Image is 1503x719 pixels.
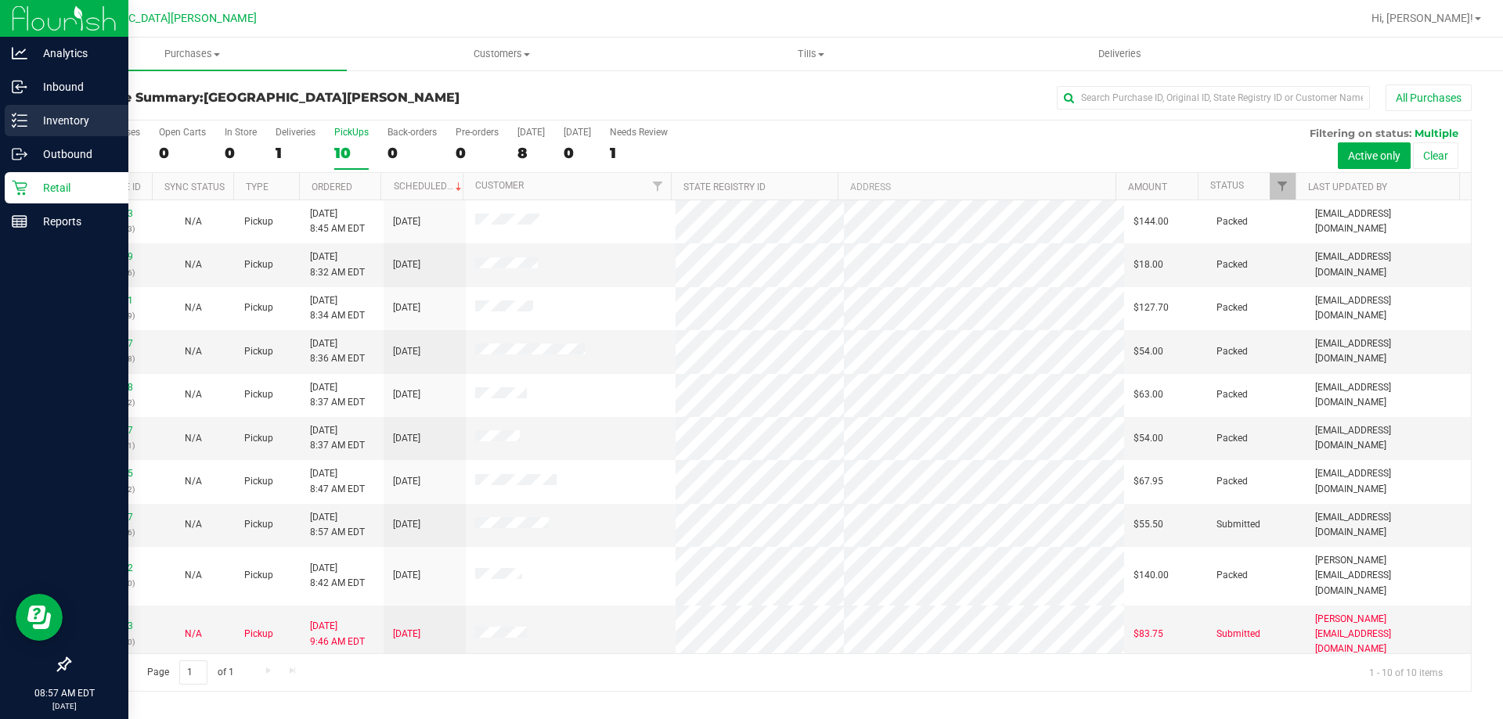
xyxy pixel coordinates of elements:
[1057,86,1370,110] input: Search Purchase ID, Original ID, State Registry ID or Customer Name...
[393,568,420,583] span: [DATE]
[1315,207,1462,236] span: [EMAIL_ADDRESS][DOMAIN_NAME]
[164,182,225,192] a: Sync Status
[393,431,420,446] span: [DATE]
[89,563,133,573] a: 11841242
[1338,142,1411,169] button: Active only
[1216,474,1248,489] span: Packed
[965,38,1274,70] a: Deliveries
[387,144,437,162] div: 0
[1315,293,1462,323] span: [EMAIL_ADDRESS][DOMAIN_NAME]
[564,127,591,138] div: [DATE]
[246,182,269,192] a: Type
[475,180,524,191] a: Customer
[63,12,257,25] span: [GEOGRAPHIC_DATA][PERSON_NAME]
[1315,553,1462,599] span: [PERSON_NAME][EMAIL_ADDRESS][DOMAIN_NAME]
[1413,142,1458,169] button: Clear
[185,300,202,315] button: N/A
[27,178,121,197] p: Retail
[310,466,365,496] span: [DATE] 8:47 AM EDT
[1315,336,1462,366] span: [EMAIL_ADDRESS][DOMAIN_NAME]
[1134,257,1163,272] span: $18.00
[244,627,273,642] span: Pickup
[27,77,121,96] p: Inbound
[244,387,273,402] span: Pickup
[89,338,133,349] a: 11847437
[393,300,420,315] span: [DATE]
[310,619,365,649] span: [DATE] 9:46 AM EDT
[517,144,545,162] div: 8
[334,127,369,138] div: PickUps
[348,47,655,61] span: Customers
[1134,344,1163,359] span: $54.00
[838,173,1116,200] th: Address
[89,251,133,262] a: 11847329
[394,181,465,192] a: Scheduled
[38,38,347,70] a: Purchases
[69,91,536,105] h3: Purchase Summary:
[7,686,121,700] p: 08:57 AM EDT
[334,144,369,162] div: 10
[1216,627,1260,642] span: Submitted
[1134,627,1163,642] span: $83.75
[310,510,365,540] span: [DATE] 8:57 AM EDT
[185,519,202,530] span: Not Applicable
[1270,173,1296,200] a: Filter
[310,207,365,236] span: [DATE] 8:45 AM EDT
[456,144,499,162] div: 0
[1315,380,1462,410] span: [EMAIL_ADDRESS][DOMAIN_NAME]
[1315,612,1462,657] span: [PERSON_NAME][EMAIL_ADDRESS][DOMAIN_NAME]
[244,257,273,272] span: Pickup
[564,144,591,162] div: 0
[393,214,420,229] span: [DATE]
[610,144,668,162] div: 1
[134,660,247,685] span: Page of 1
[89,468,133,479] a: 11847865
[1134,517,1163,532] span: $55.50
[204,90,460,105] span: [GEOGRAPHIC_DATA][PERSON_NAME]
[244,474,273,489] span: Pickup
[185,257,202,272] button: N/A
[276,127,315,138] div: Deliveries
[185,387,202,402] button: N/A
[185,570,202,581] span: Not Applicable
[310,336,365,366] span: [DATE] 8:36 AM EDT
[185,476,202,487] span: Not Applicable
[89,512,133,523] a: 11847907
[393,517,420,532] span: [DATE]
[645,173,671,200] a: Filter
[310,380,365,410] span: [DATE] 8:37 AM EDT
[185,517,202,532] button: N/A
[1210,180,1244,191] a: Status
[1216,431,1248,446] span: Packed
[179,660,207,685] input: 1
[1315,510,1462,540] span: [EMAIL_ADDRESS][DOMAIN_NAME]
[12,214,27,229] inline-svg: Reports
[185,431,202,446] button: N/A
[312,182,352,192] a: Ordered
[683,182,766,192] a: State Registry ID
[1134,387,1163,402] span: $63.00
[12,79,27,95] inline-svg: Inbound
[1216,517,1260,532] span: Submitted
[1077,47,1162,61] span: Deliveries
[185,474,202,489] button: N/A
[610,127,668,138] div: Needs Review
[1315,250,1462,279] span: [EMAIL_ADDRESS][DOMAIN_NAME]
[225,144,257,162] div: 0
[185,214,202,229] button: N/A
[89,620,133,631] a: 11841703
[89,382,133,393] a: 11847558
[244,568,273,583] span: Pickup
[12,146,27,162] inline-svg: Outbound
[38,47,347,61] span: Purchases
[89,425,133,436] a: 11847647
[185,627,202,642] button: N/A
[244,344,273,359] span: Pickup
[1310,127,1411,139] span: Filtering on status:
[89,295,133,306] a: 11847371
[244,517,273,532] span: Pickup
[159,127,206,138] div: Open Carts
[1415,127,1458,139] span: Multiple
[310,423,365,453] span: [DATE] 8:37 AM EDT
[1216,257,1248,272] span: Packed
